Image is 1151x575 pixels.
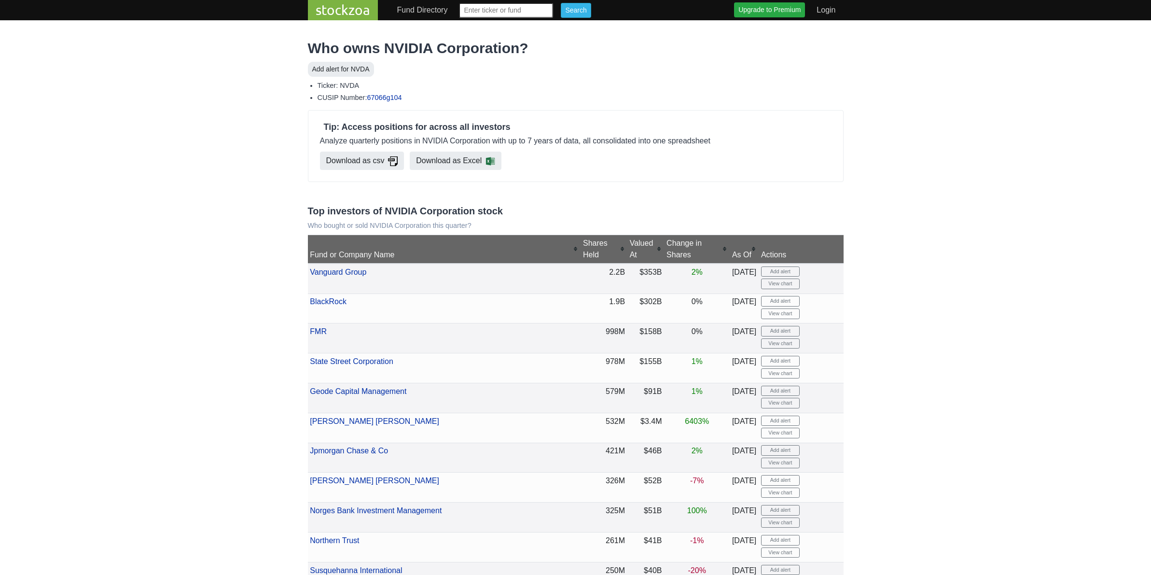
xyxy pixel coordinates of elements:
[310,536,359,545] a: Northern Trust
[485,156,495,166] img: Download consolidated filings xlsx
[627,443,664,473] td: $46B
[692,447,703,455] span: 2%
[310,357,393,365] a: State Street Corporation
[761,266,800,277] button: Add alert
[581,413,627,443] td: 532M
[692,357,703,365] span: 1%
[730,443,759,473] td: [DATE]
[761,279,800,289] a: View chart
[627,503,664,533] td: $51B
[761,398,800,408] a: View chart
[310,327,327,336] a: FMR
[627,533,664,562] td: $41B
[308,235,581,264] th: Fund or Company Name: No sort applied, activate to apply an ascending sort
[393,0,452,20] a: Fund Directory
[813,0,839,20] a: Login
[761,368,800,379] a: View chart
[730,503,759,533] td: [DATE]
[308,205,844,217] h3: Top investors of NVIDIA Corporation stock
[730,473,759,503] td: [DATE]
[310,506,442,515] a: Norges Bank Investment Management
[761,535,800,546] button: Add alert
[761,428,800,438] a: View chart
[730,235,759,264] th: As Of: No sort applied, activate to apply an ascending sort
[627,235,664,264] th: Valued At: No sort applied, activate to apply an ascending sort
[692,387,703,395] span: 1%
[581,473,627,503] td: 326M
[581,383,627,413] td: 579M
[761,296,800,307] button: Add alert
[459,3,553,18] input: Enter ticker or fund
[734,2,805,17] a: Upgrade to Premium
[730,353,759,383] td: [DATE]
[561,3,591,18] input: Search
[310,447,388,455] a: Jpmorgan Chase & Co
[688,566,706,575] span: -20%
[761,547,800,558] a: View chart
[581,533,627,562] td: 261M
[730,323,759,353] td: [DATE]
[627,473,664,503] td: $52B
[687,506,707,515] span: 100%
[367,94,402,101] a: 67066g104
[692,268,703,276] span: 2%
[732,249,756,261] div: As Of
[761,309,800,319] a: View chart
[581,264,627,294] td: 2.2B
[761,458,800,468] a: View chart
[310,417,439,425] a: [PERSON_NAME] [PERSON_NAME]
[627,413,664,443] td: $3.4M
[581,235,627,264] th: Shares Held: No sort applied, activate to apply an ascending sort
[310,566,402,575] a: Susquehanna International
[581,443,627,473] td: 421M
[730,264,759,294] td: [DATE]
[761,416,800,426] button: Add alert
[581,294,627,323] td: 1.9B
[627,383,664,413] td: $91B
[308,40,844,57] h1: Who owns NVIDIA Corporation?
[690,536,704,545] span: -1%
[627,264,664,294] td: $353B
[308,222,844,230] p: Who bought or sold NVIDIA Corporation this quarter?
[318,81,844,90] li: Ticker: NVDA
[730,413,759,443] td: [DATE]
[692,297,703,306] span: 0%
[308,62,374,77] button: Add alert for NVDA
[388,156,397,166] img: Download consolidated filings csv
[318,93,844,102] li: CUSIP Number:
[310,477,439,485] a: [PERSON_NAME] [PERSON_NAME]
[320,135,832,147] p: Analyze quarterly positions in NVIDIA Corporation with up to 7 years of data, all consolidated in...
[730,533,759,562] td: [DATE]
[730,294,759,323] td: [DATE]
[685,417,709,425] span: 6403%
[761,386,800,396] button: Add alert
[761,518,800,528] a: View chart
[310,387,406,395] a: Geode Capital Management
[692,327,703,336] span: 0%
[690,477,704,485] span: -7%
[630,238,662,261] div: Valued At
[410,152,501,170] a: Download as Excel
[320,152,404,170] a: Download as csv
[730,383,759,413] td: [DATE]
[761,356,800,366] button: Add alert
[759,235,843,264] th: Actions: No sort applied, sorting is disabled
[761,475,800,486] button: Add alert
[581,323,627,353] td: 998M
[310,249,578,261] div: Fund or Company Name
[581,353,627,383] td: 978M
[310,297,347,306] a: BlackRock
[627,323,664,353] td: $158B
[627,353,664,383] td: $155B
[761,249,841,261] div: Actions
[761,338,800,349] a: View chart
[666,238,727,261] div: Change in Shares
[761,326,800,337] button: Add alert
[320,122,832,133] h4: Tip: Access positions for across all investors
[310,268,366,276] a: Vanguard Group
[761,505,800,516] button: Add alert
[583,238,625,261] div: Shares Held
[664,235,730,264] th: Change in Shares: No sort applied, activate to apply an ascending sort
[761,488,800,498] a: View chart
[581,503,627,533] td: 325M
